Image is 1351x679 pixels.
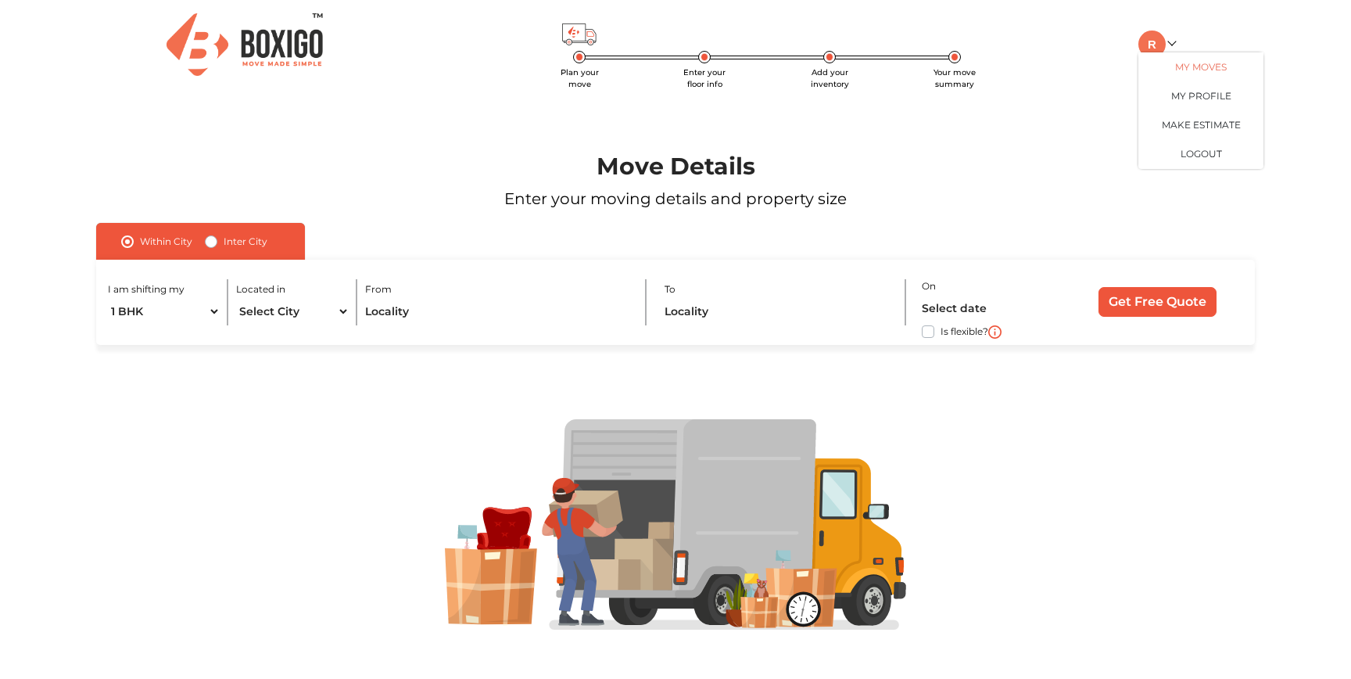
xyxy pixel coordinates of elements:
p: Enter your moving details and property size [54,187,1297,210]
img: i [988,325,1002,339]
label: Is flexible? [941,322,988,339]
h1: Move Details [54,153,1297,181]
input: Locality [365,298,630,325]
label: Located in [236,282,285,296]
img: Boxigo [167,13,323,75]
input: Select date [922,295,1055,322]
a: Make Estimate [1138,111,1263,140]
span: Enter your floor info [683,67,726,89]
button: LOGOUT [1138,140,1263,169]
label: Within City [140,232,192,251]
input: Locality [665,298,892,325]
label: From [365,282,392,296]
label: On [922,279,936,293]
label: I am shifting my [108,282,185,296]
input: Get Free Quote [1098,287,1217,317]
label: Inter City [224,232,267,251]
span: Plan your move [561,67,599,89]
span: Your move summary [934,67,976,89]
a: My Moves [1138,52,1263,81]
a: My Profile [1138,81,1263,110]
label: To [665,282,675,296]
span: Add your inventory [811,67,849,89]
